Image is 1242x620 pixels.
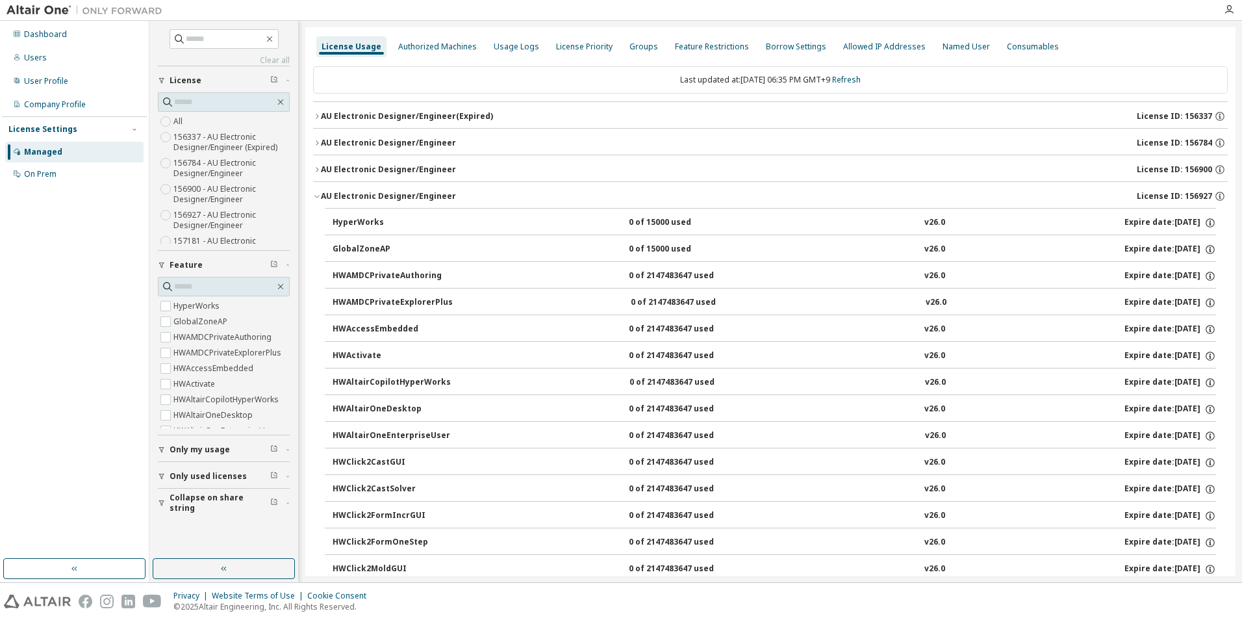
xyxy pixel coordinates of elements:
button: AU Electronic Designer/EngineerLicense ID: 156900 [313,155,1228,184]
button: HWAltairOneDesktop0 of 2147483647 usedv26.0Expire date:[DATE] [333,395,1216,424]
button: HWClick2MoldGUI0 of 2147483647 usedv26.0Expire date:[DATE] [333,555,1216,584]
div: v26.0 [924,350,945,362]
span: License ID: 156337 [1137,111,1212,122]
label: HWActivate [173,376,218,392]
label: HWAMDCPrivateAuthoring [173,329,274,345]
span: Clear filter [270,498,278,508]
div: Managed [24,147,62,157]
label: HWAltairOneEnterpriseUser [173,423,280,439]
div: Expire date: [DATE] [1124,404,1216,415]
button: AU Electronic Designer/EngineerLicense ID: 156927 [313,182,1228,211]
div: License Usage [322,42,381,52]
img: instagram.svg [100,595,114,608]
label: All [173,114,185,129]
span: Clear filter [270,260,278,270]
div: 0 of 15000 used [629,217,746,229]
div: AU Electronic Designer/Engineer [321,191,456,201]
span: License ID: 156784 [1137,138,1212,148]
div: License Settings [8,124,77,135]
label: HWAltairCopilotHyperWorks [173,392,281,407]
div: Expire date: [DATE] [1124,270,1216,282]
span: License [170,75,201,86]
div: GlobalZoneAP [333,244,450,255]
div: Website Terms of Use [212,591,307,601]
button: GlobalZoneAP0 of 15000 usedv26.0Expire date:[DATE] [333,235,1216,264]
div: Privacy [173,591,212,601]
div: User Profile [24,76,68,86]
label: 156784 - AU Electronic Designer/Engineer [173,155,290,181]
span: Clear filter [270,445,278,455]
div: Usage Logs [494,42,539,52]
div: Named User [943,42,990,52]
div: Feature Restrictions [675,42,749,52]
button: License [158,66,290,95]
div: HWAltairOneEnterpriseUser [333,430,450,442]
img: facebook.svg [79,595,92,608]
div: v26.0 [924,510,945,522]
div: 0 of 2147483647 used [629,510,746,522]
button: HWClick2CastGUI0 of 2147483647 usedv26.0Expire date:[DATE] [333,448,1216,477]
div: Authorized Machines [398,42,477,52]
img: altair_logo.svg [4,595,71,608]
div: AU Electronic Designer/Engineer (Expired) [321,111,493,122]
img: linkedin.svg [121,595,135,608]
div: v26.0 [924,270,945,282]
div: 0 of 2147483647 used [629,563,746,575]
div: HWAltairOneDesktop [333,404,450,415]
div: Consumables [1007,42,1059,52]
div: Expire date: [DATE] [1124,430,1216,442]
div: HyperWorks [333,217,450,229]
div: 0 of 2147483647 used [629,350,746,362]
div: Expire date: [DATE] [1124,324,1216,335]
div: AU Electronic Designer/Engineer [321,138,456,148]
span: Feature [170,260,203,270]
button: Collapse on share string [158,489,290,517]
div: 0 of 2147483647 used [629,457,746,469]
label: HWAccessEmbedded [173,361,256,376]
div: Expire date: [DATE] [1124,563,1216,575]
button: AU Electronic Designer/Engineer(Expired)License ID: 156337 [313,102,1228,131]
div: Dashboard [24,29,67,40]
label: 156900 - AU Electronic Designer/Engineer [173,181,290,207]
div: 0 of 15000 used [629,244,746,255]
button: Only my usage [158,435,290,464]
div: v26.0 [924,537,945,549]
div: v26.0 [924,324,945,335]
div: v26.0 [924,457,945,469]
img: Altair One [6,4,169,17]
div: v26.0 [924,217,945,229]
div: Expire date: [DATE] [1124,377,1216,389]
button: HWAccessEmbedded0 of 2147483647 usedv26.0Expire date:[DATE] [333,315,1216,344]
div: HWAMDCPrivateAuthoring [333,270,450,282]
div: Users [24,53,47,63]
div: Expire date: [DATE] [1124,484,1216,495]
div: Company Profile [24,99,86,110]
button: HWClick2FormIncrGUI0 of 2147483647 usedv26.0Expire date:[DATE] [333,502,1216,530]
label: 157181 - AU Electronic Designer/Engineer [173,233,290,259]
div: HWClick2FormIncrGUI [333,510,450,522]
div: v26.0 [925,377,946,389]
div: 0 of 2147483647 used [629,404,746,415]
span: License ID: 156927 [1137,191,1212,201]
button: HWActivate0 of 2147483647 usedv26.0Expire date:[DATE] [333,342,1216,370]
div: HWClick2CastGUI [333,457,450,469]
span: Only my usage [170,445,230,455]
div: v26.0 [925,430,946,442]
div: Expire date: [DATE] [1124,297,1216,309]
div: HWAMDCPrivateExplorerPlus [333,297,453,309]
div: Allowed IP Addresses [843,42,926,52]
button: HWClick2FormOneStep0 of 2147483647 usedv26.0Expire date:[DATE] [333,528,1216,557]
div: 0 of 2147483647 used [629,430,746,442]
div: 0 of 2147483647 used [629,484,746,495]
div: v26.0 [926,297,946,309]
div: Expire date: [DATE] [1124,537,1216,549]
div: 0 of 2147483647 used [629,324,746,335]
button: HWClick2CastSolver0 of 2147483647 usedv26.0Expire date:[DATE] [333,475,1216,504]
div: Expire date: [DATE] [1124,217,1216,229]
button: HWAltairOneEnterpriseUser0 of 2147483647 usedv26.0Expire date:[DATE] [333,422,1216,450]
label: 156337 - AU Electronic Designer/Engineer (Expired) [173,129,290,155]
div: Cookie Consent [307,591,374,601]
div: HWClick2CastSolver [333,484,450,495]
img: youtube.svg [143,595,162,608]
div: HWActivate [333,350,450,362]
